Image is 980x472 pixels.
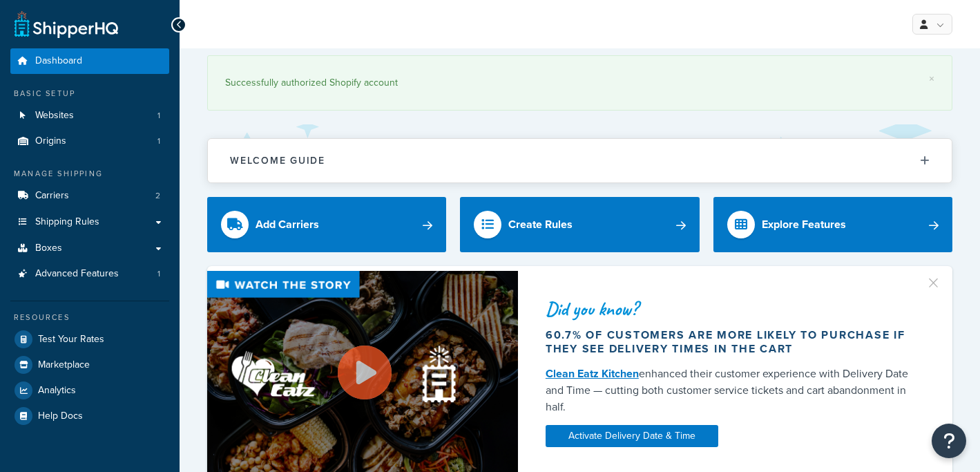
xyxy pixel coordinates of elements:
div: Create Rules [508,215,573,234]
li: Advanced Features [10,261,169,287]
div: Basic Setup [10,88,169,100]
span: Carriers [35,190,69,202]
span: 2 [155,190,160,202]
li: Carriers [10,183,169,209]
div: enhanced their customer experience with Delivery Date and Time — cutting both customer service ti... [546,366,919,415]
a: Test Your Rates [10,327,169,352]
a: Add Carriers [207,197,446,252]
a: Help Docs [10,404,169,428]
span: Shipping Rules [35,216,99,228]
button: Open Resource Center [932,424,966,458]
div: Resources [10,312,169,323]
span: Marketplace [38,359,90,371]
div: Manage Shipping [10,168,169,180]
span: Test Your Rates [38,334,104,346]
li: Origins [10,129,169,154]
a: Websites1 [10,103,169,129]
div: 60.7% of customers are more likely to purchase if they see delivery times in the cart [546,328,919,356]
button: Welcome Guide [208,139,952,182]
a: Activate Delivery Date & Time [546,425,718,447]
a: Origins1 [10,129,169,154]
span: Advanced Features [35,268,119,280]
li: Websites [10,103,169,129]
span: Dashboard [35,55,82,67]
a: Carriers2 [10,183,169,209]
span: 1 [157,135,160,147]
div: Did you know? [546,299,919,319]
span: Help Docs [38,410,83,422]
a: Analytics [10,378,169,403]
a: Boxes [10,236,169,261]
a: Shipping Rules [10,209,169,235]
div: Explore Features [762,215,846,234]
span: Boxes [35,243,62,254]
a: Dashboard [10,48,169,74]
span: Analytics [38,385,76,397]
h2: Welcome Guide [230,155,325,166]
a: Create Rules [460,197,699,252]
a: Explore Features [713,197,952,252]
span: 1 [157,110,160,122]
a: Marketplace [10,352,169,377]
div: Add Carriers [256,215,319,234]
span: 1 [157,268,160,280]
a: Clean Eatz Kitchen [546,366,639,381]
div: Successfully authorized Shopify account [225,73,934,93]
a: Advanced Features1 [10,261,169,287]
span: Websites [35,110,74,122]
a: × [929,73,934,84]
span: Origins [35,135,66,147]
